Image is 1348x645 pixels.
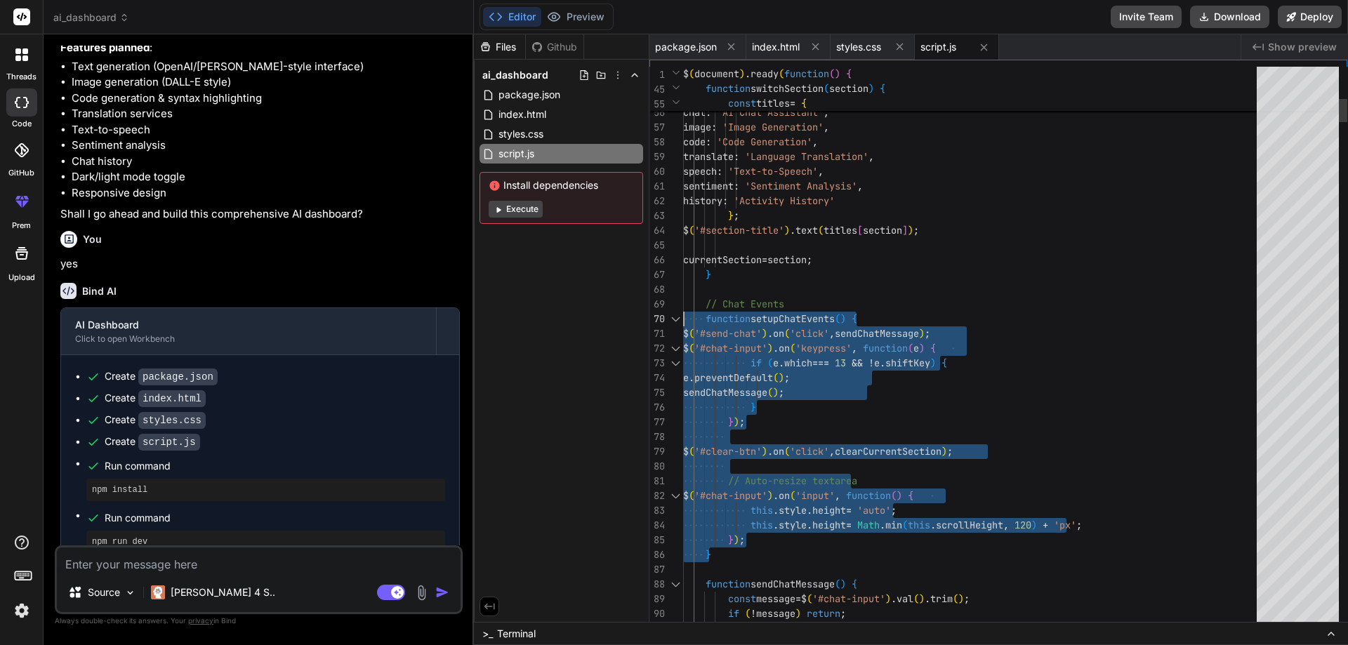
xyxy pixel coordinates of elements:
[694,445,762,458] span: '#clear-btn'
[649,356,665,371] div: 73
[773,519,779,531] span: .
[138,434,200,451] code: script.js
[105,391,206,406] div: Create
[649,253,665,267] div: 66
[829,445,835,458] span: ,
[779,519,807,531] span: style
[683,253,762,266] span: currentSection
[728,533,734,546] span: }
[72,91,460,107] li: Code generation & syntax highlighting
[767,253,807,266] span: section
[105,511,445,525] span: Run command
[795,489,835,502] span: 'input'
[683,371,689,384] span: e
[795,224,818,237] span: text
[60,40,460,56] p: :
[105,413,206,427] div: Create
[734,415,739,428] span: )
[852,312,857,325] span: {
[773,489,779,502] span: .
[75,318,422,332] div: AI Dashboard
[745,67,751,80] span: .
[541,7,610,27] button: Preview
[72,59,460,75] li: Text generation (OpenAI/[PERSON_NAME]-style interface)
[683,165,717,178] span: speech
[767,445,773,458] span: .
[790,489,795,502] span: (
[689,327,694,340] span: (
[706,298,784,310] span: // Chat Events
[795,592,801,605] span: =
[649,149,665,164] div: 59
[728,165,818,178] span: 'Text-to-Speech'
[807,504,812,517] span: .
[773,371,779,384] span: (
[683,121,711,133] span: image
[762,327,767,340] span: )
[852,342,857,354] span: ,
[683,386,767,399] span: sendChatMessage
[138,390,206,407] code: index.html
[751,82,824,95] span: switchSection
[812,504,846,517] span: height
[689,489,694,502] span: (
[414,585,430,601] img: attachment
[773,445,784,458] span: on
[649,82,665,97] span: 45
[936,519,1003,531] span: scrollHeight
[784,371,790,384] span: ;
[908,342,913,354] span: (
[801,592,807,605] span: $
[920,40,956,54] span: script.js
[762,253,767,266] span: =
[12,220,31,232] label: prem
[919,342,925,354] span: )
[8,167,34,179] label: GitHub
[840,312,846,325] span: )
[649,223,665,238] div: 64
[840,578,846,590] span: )
[649,164,665,179] div: 60
[649,562,665,577] div: 87
[728,474,857,487] span: // Auto-resize textarea
[767,357,773,369] span: (
[483,7,541,27] button: Editor
[1076,519,1082,531] span: ;
[857,504,891,517] span: 'auto'
[666,577,685,592] div: Click to collapse the range.
[689,445,694,458] span: (
[1015,519,1031,531] span: 120
[649,67,665,82] span: 1
[902,224,908,237] span: ]
[807,519,812,531] span: .
[649,371,665,385] div: 74
[706,106,711,119] span: :
[734,150,739,163] span: :
[812,519,846,531] span: height
[666,488,685,503] div: Click to collapse the range.
[683,150,734,163] span: translate
[795,342,852,354] span: 'keypress'
[72,138,460,154] li: Sentiment analysis
[812,357,829,369] span: ===
[885,357,930,369] span: shiftKey
[683,180,734,192] span: sentiment
[497,126,545,142] span: styles.css
[82,284,117,298] h6: Bind AI
[649,179,665,194] div: 61
[72,122,460,138] li: Text-to-speech
[649,474,665,488] div: 81
[784,67,829,80] span: function
[649,194,665,208] div: 62
[891,489,897,502] span: (
[649,120,665,135] div: 57
[818,224,824,237] span: (
[941,357,947,369] span: {
[818,165,824,178] span: ,
[711,121,717,133] span: :
[60,256,460,272] p: yes
[801,97,807,109] span: {
[497,145,536,162] span: script.js
[105,369,218,384] div: Create
[863,224,902,237] span: section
